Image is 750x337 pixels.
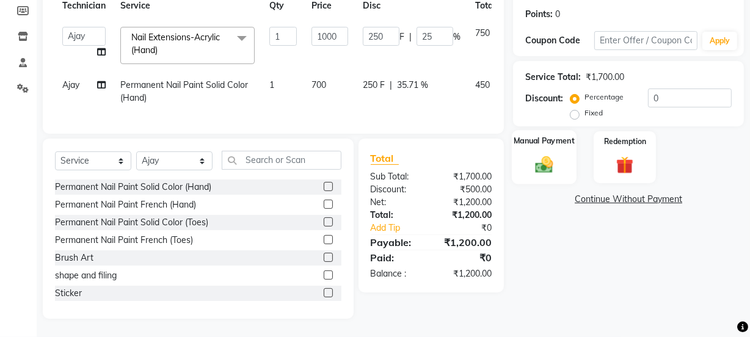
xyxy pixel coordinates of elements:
div: ₹1,200.00 [431,209,501,222]
span: 35.71 % [397,79,428,92]
div: Balance : [362,267,431,280]
div: Total: [362,209,431,222]
div: Discount: [362,183,431,196]
div: Points: [525,8,553,21]
div: Sub Total: [362,170,431,183]
span: 250 F [363,79,385,92]
div: Service Total: [525,71,581,84]
span: 700 [311,79,326,90]
span: Ajay [62,79,79,90]
div: ₹0 [443,222,501,234]
div: ₹500.00 [431,183,501,196]
div: Payable: [362,235,431,250]
span: 1 [269,79,274,90]
label: Redemption [604,136,646,147]
span: 450 [475,79,490,90]
button: Apply [702,32,737,50]
div: Discount: [525,92,563,105]
div: ₹1,200.00 [431,196,501,209]
span: Nail Extensions-Acrylic (Hand) [131,32,220,56]
label: Manual Payment [514,135,575,147]
div: Permanent Nail Paint French (Toes) [55,234,193,247]
div: Permanent Nail Paint Solid Color (Toes) [55,216,208,229]
span: F [399,31,404,43]
div: shape and filing [55,269,117,282]
a: x [158,45,163,56]
label: Fixed [584,107,603,118]
label: Percentage [584,92,624,103]
div: Net: [362,196,431,209]
a: Add Tip [362,222,443,234]
div: Permanent Nail Paint French (Hand) [55,198,196,211]
span: | [409,31,412,43]
img: _gift.svg [611,154,639,176]
div: Brush Art [55,252,93,264]
div: ₹1,700.00 [586,71,624,84]
div: Sticker [55,287,82,300]
div: ₹1,200.00 [431,267,501,280]
div: 0 [555,8,560,21]
span: Total [371,152,399,165]
img: _cash.svg [530,154,559,175]
div: ₹1,700.00 [431,170,501,183]
a: Continue Without Payment [515,193,741,206]
div: Coupon Code [525,34,594,47]
input: Search or Scan [222,151,341,170]
div: ₹0 [431,250,501,265]
span: 750 [475,27,490,38]
div: Permanent Nail Paint Solid Color (Hand) [55,181,211,194]
input: Enter Offer / Coupon Code [594,31,697,50]
span: | [390,79,392,92]
span: Permanent Nail Paint Solid Color (Hand) [120,79,248,103]
div: ₹1,200.00 [431,235,501,250]
span: % [453,31,461,43]
div: Paid: [362,250,431,265]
